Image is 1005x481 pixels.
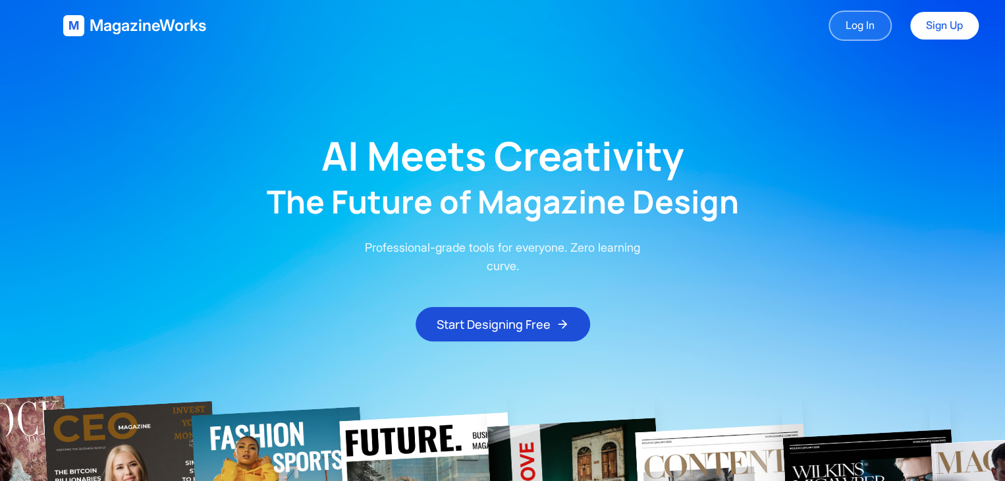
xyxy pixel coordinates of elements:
a: Sign Up [910,12,979,40]
a: Log In [828,11,892,41]
button: Start Designing Free [416,307,590,341]
span: M [68,16,79,35]
p: Professional-grade tools for everyone. Zero learning curve. [355,239,650,275]
h1: AI Meets Creativity [321,136,684,175]
span: MagazineWorks [90,15,206,36]
h2: The Future of Magazine Design [267,186,739,217]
